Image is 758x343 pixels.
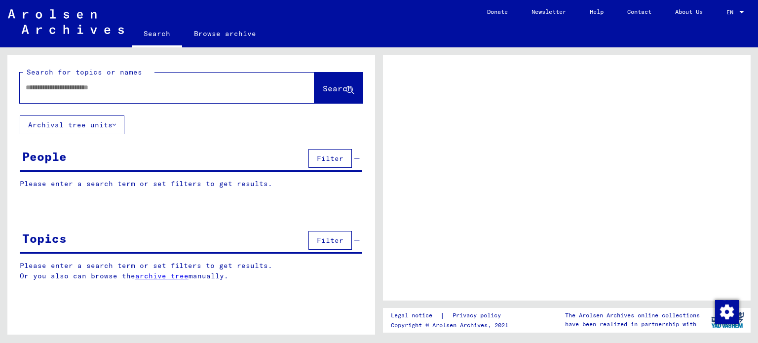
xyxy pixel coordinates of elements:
[132,22,182,47] a: Search
[22,148,67,165] div: People
[314,73,363,103] button: Search
[308,231,352,250] button: Filter
[726,9,737,16] span: EN
[8,9,124,34] img: Arolsen_neg.svg
[709,307,746,332] img: yv_logo.png
[715,300,738,323] div: Change consent
[565,311,700,320] p: The Arolsen Archives online collections
[27,68,142,76] mat-label: Search for topics or names
[135,271,189,280] a: archive tree
[391,310,513,321] div: |
[20,115,124,134] button: Archival tree units
[20,179,362,189] p: Please enter a search term or set filters to get results.
[391,310,440,321] a: Legal notice
[308,149,352,168] button: Filter
[323,83,352,93] span: Search
[445,310,513,321] a: Privacy policy
[565,320,700,329] p: have been realized in partnership with
[20,261,363,281] p: Please enter a search term or set filters to get results. Or you also can browse the manually.
[715,300,739,324] img: Change consent
[391,321,513,330] p: Copyright © Arolsen Archives, 2021
[22,229,67,247] div: Topics
[317,236,343,245] span: Filter
[317,154,343,163] span: Filter
[182,22,268,45] a: Browse archive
